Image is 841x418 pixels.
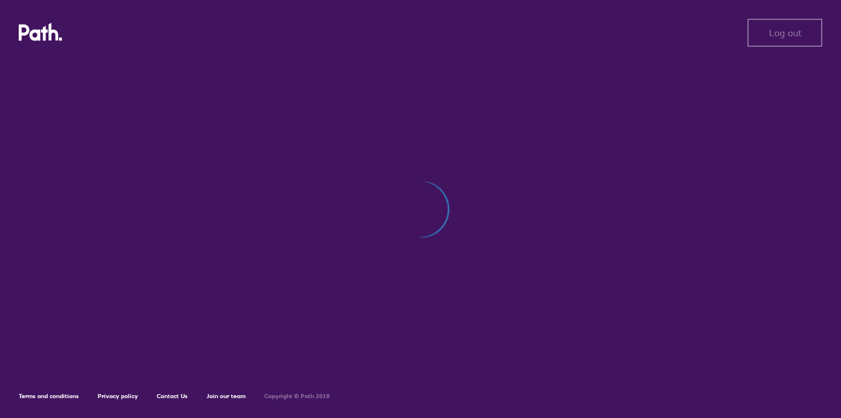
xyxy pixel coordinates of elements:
h6: Copyright © Path 2018 [264,393,330,400]
span: Log out [769,27,801,38]
a: Privacy policy [98,392,138,400]
a: Contact Us [157,392,188,400]
button: Log out [747,19,822,47]
a: Join our team [206,392,246,400]
a: Terms and conditions [19,392,79,400]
